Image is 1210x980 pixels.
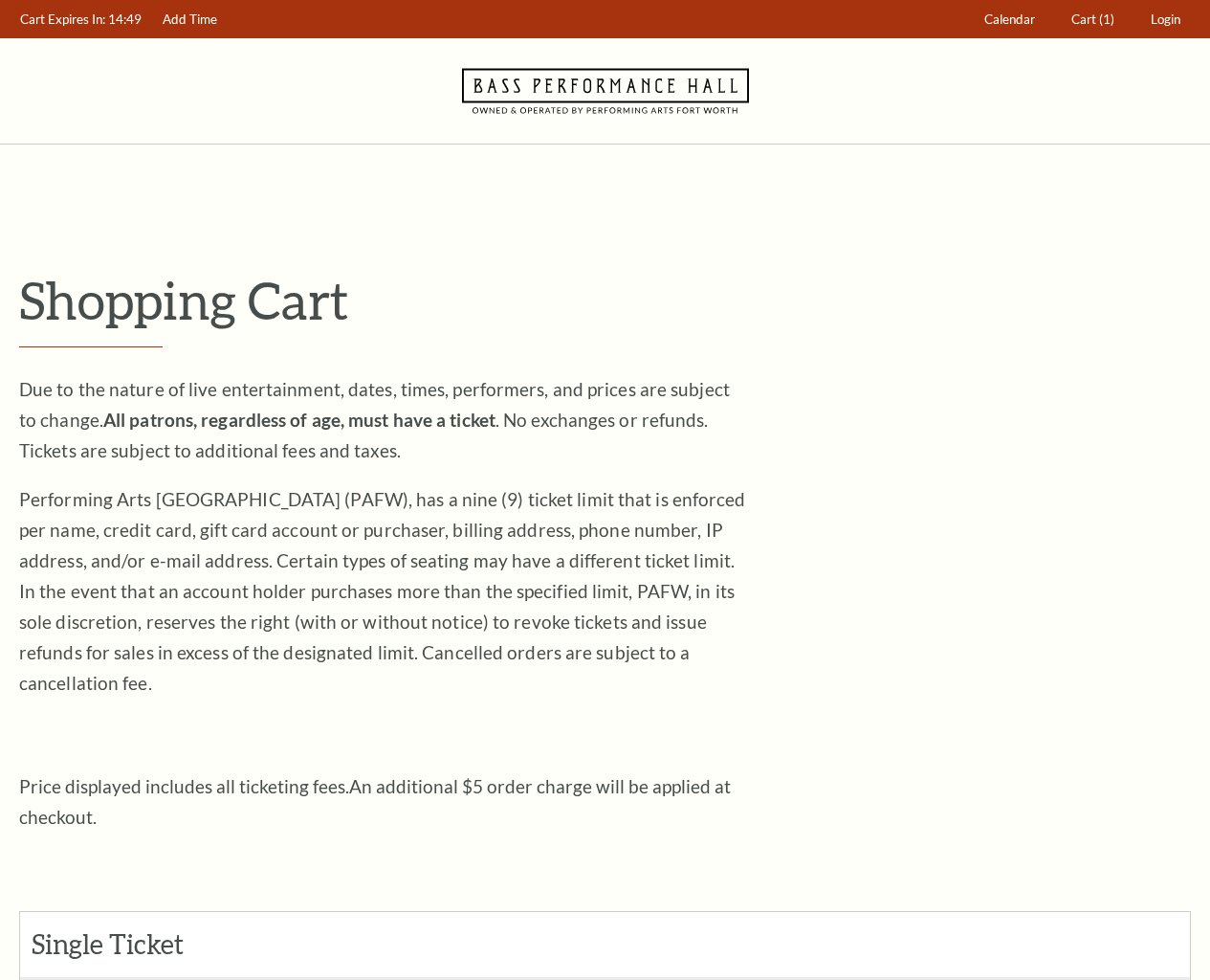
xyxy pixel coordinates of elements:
h2: Single Ticket [32,928,241,961]
a: Login [1142,1,1190,38]
p: Price displayed includes all ticketing fees. [19,771,746,833]
a: Calendar [976,1,1045,38]
span: An additional $5 order charge will be applied at checkout. [19,775,731,828]
span: Cart Expires In: [20,11,105,27]
span: Login [1151,11,1180,27]
span: 14:49 [108,11,142,27]
a: Cart (1) [1063,1,1124,38]
span: (1) [1099,11,1114,27]
span: Calendar [984,11,1035,27]
span: Cart [1071,11,1096,27]
strong: All patrons, regardless of age, must have a ticket [103,409,495,431]
p: Performing Arts [GEOGRAPHIC_DATA] (PAFW), has a nine (9) ticket limit that is enforced per name, ... [19,484,746,699]
a: Add Time [154,1,227,38]
p: Shopping Cart [19,269,1191,331]
span: Due to the nature of live entertainment, dates, times, performers, and prices are subject to chan... [19,378,730,461]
